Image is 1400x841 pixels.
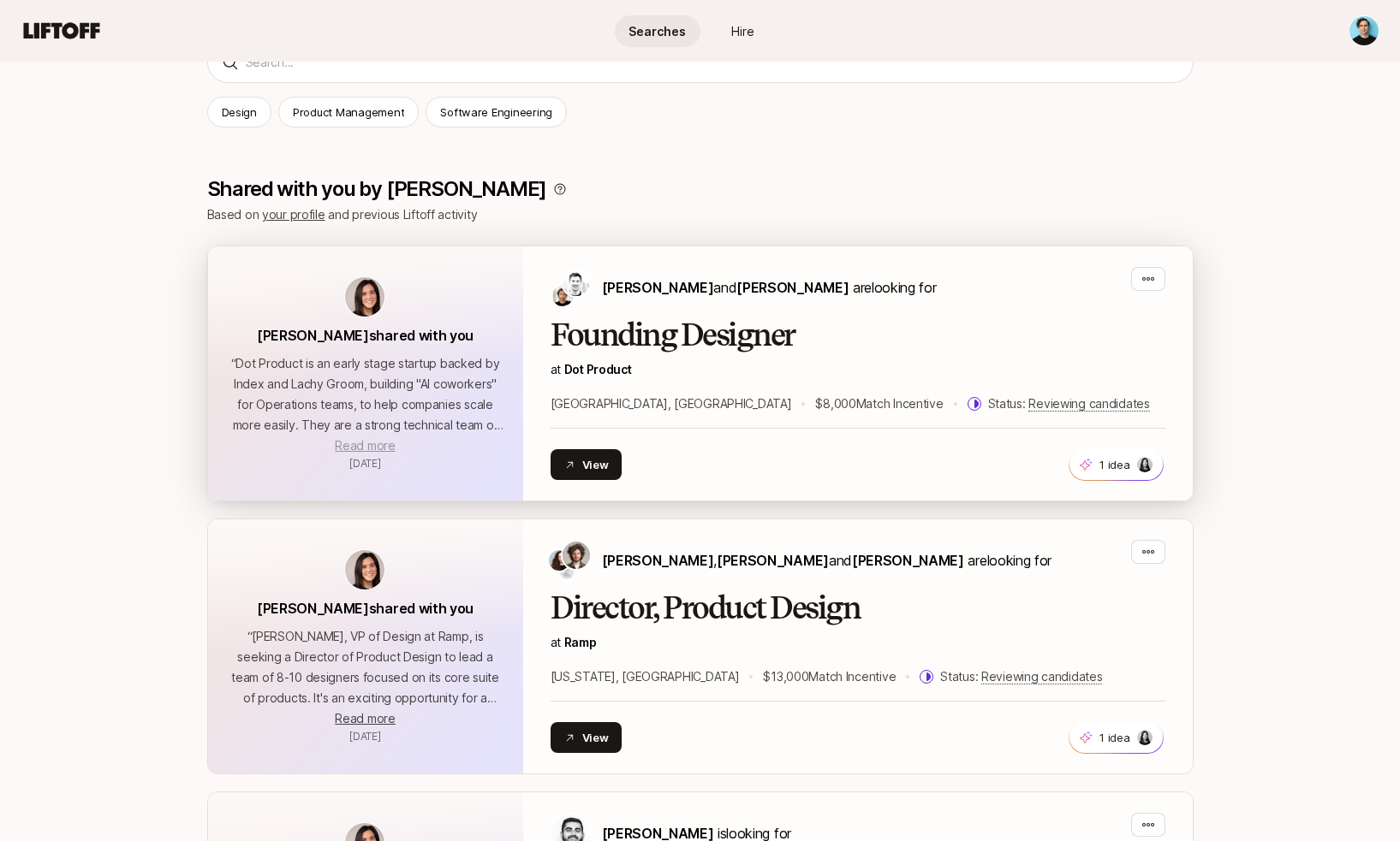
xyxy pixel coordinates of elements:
p: Product Management [293,104,404,121]
p: 1 idea [1099,456,1129,473]
p: at [551,632,1165,653]
img: Chris Baum [1349,16,1379,45]
p: Software Engineering [440,104,552,121]
button: View [551,449,623,480]
p: $8,000 Match Incentive [815,394,943,414]
p: Design [222,104,257,121]
a: Searches [615,15,700,47]
span: [PERSON_NAME] [602,279,714,296]
span: [PERSON_NAME] [602,552,714,569]
span: Read more [335,438,395,453]
span: [PERSON_NAME] [736,279,849,296]
a: your profile [262,207,325,222]
p: are looking for [602,549,1051,572]
span: Reviewing candidates [981,669,1102,684]
span: [PERSON_NAME] [717,552,829,569]
span: [PERSON_NAME] [852,552,964,569]
span: [PERSON_NAME] shared with you [257,600,474,617]
span: , [713,552,829,569]
span: and [829,552,964,569]
p: are looking for [602,276,937,299]
input: Search... [246,52,1179,73]
span: Reviewing candidates [1028,396,1149,412]
a: Dot Product [564,362,632,376]
img: Diego Zaks [563,542,590,569]
img: Christian Chung [560,566,574,579]
button: Chris Baum [1349,15,1379,46]
button: View [551,722,623,753]
span: [PERSON_NAME] shared with you [257,327,474,344]
span: and [713,279,849,296]
a: Ramp [564,635,597,649]
img: avatar-url [345,277,384,317]
p: “ Dot Product is an early stage startup backed by Index and Lachy Groom, building "AI coworkers" ... [229,353,503,435]
p: Status: [940,666,1102,687]
span: Read more [335,711,395,726]
button: Read more [335,708,395,729]
p: $13,000 Match Incentive [763,666,896,687]
a: Hire [700,15,786,47]
p: [US_STATE], [GEOGRAPHIC_DATA] [551,666,740,687]
img: Monica Althoff [549,550,569,571]
p: “ [PERSON_NAME], VP of Design at Ramp, is seeking a Director of Product Design to lead a team of ... [229,626,503,708]
p: Shared with you by [PERSON_NAME] [207,177,547,201]
h2: Director, Product Design [551,591,1165,625]
h2: Founding Designer [551,318,1165,352]
p: 1 idea [1099,729,1129,746]
img: a6da1878_b95e_422e_bba6_ac01d30c5b5f.jpg [1138,457,1153,472]
p: [GEOGRAPHIC_DATA], [GEOGRAPHIC_DATA] [551,394,792,414]
p: at [551,359,1165,380]
span: August 29, 2025 7:03am [349,457,381,470]
span: Hire [731,22,754,40]
p: Status: [988,394,1150,414]
p: Based on and previous Liftoff activity [207,204,1194,225]
span: August 29, 2025 7:03am [349,730,381,743]
button: 1 idea [1069,448,1164,481]
span: Searches [629,22,686,40]
img: Usman Masood [552,286,573,306]
img: a6da1878_b95e_422e_bba6_ac01d30c5b5f.jpg [1138,730,1153,745]
img: Maksim Stepanenko [563,269,590,296]
img: avatar-url [345,550,384,589]
button: 1 idea [1069,721,1164,754]
button: Read more [335,435,395,456]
